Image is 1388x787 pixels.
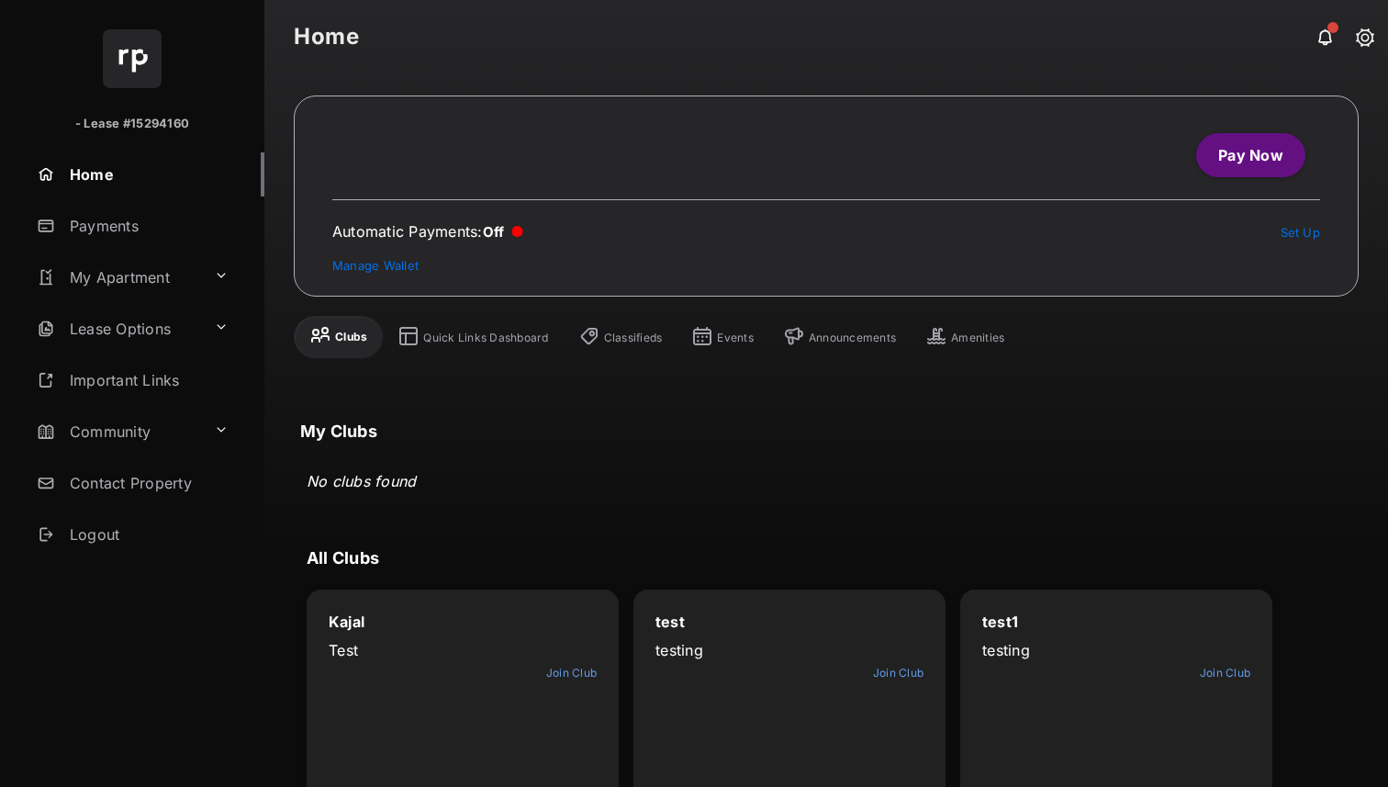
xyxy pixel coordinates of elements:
a: Manage Wallet [332,258,419,273]
div: test [655,612,685,632]
div: Automatic Payments : [332,222,523,241]
a: Clubs [309,324,367,350]
a: Important Links [29,358,236,402]
div: Amenities [951,331,1004,345]
div: Clubs [335,330,367,344]
img: svg+xml;base64,PHN2ZyB4bWxucz0iaHR0cDovL3d3dy53My5vcmcvMjAwMC9zdmciIHdpZHRoPSI2NCIgaGVpZ2h0PSI2NC... [103,29,162,88]
a: Announcements [783,325,896,351]
div: My Clubs [300,422,1352,441]
a: Set Up [1281,225,1321,240]
span: Join Club [873,666,923,680]
a: My Apartment [29,255,207,299]
a: Logout [29,512,264,557]
strong: Home [294,26,359,48]
div: Classifieds [604,331,663,345]
a: Home [29,152,264,197]
a: Community [29,410,207,454]
span: Off [483,223,505,241]
div: All Clubs [307,548,1346,568]
a: Lease Options [29,307,207,351]
a: Contact Property [29,461,264,505]
a: Amenities [925,325,1004,351]
div: Quick Links Dashboard [423,331,548,345]
div: test1 [982,612,1018,632]
div: testing [655,639,703,661]
p: - Lease #15294160 [75,115,189,133]
div: testing [982,639,1030,661]
a: Classifieds [578,325,663,351]
span: Join Club [1200,666,1250,680]
p: No clubs found [307,470,416,492]
a: Events [691,325,754,351]
a: Quick Links Dashboard [397,325,548,351]
div: Announcements [809,331,896,345]
div: Kajal [329,612,364,632]
div: Test [329,639,358,661]
a: Payments [29,204,264,248]
div: Events [717,331,754,345]
span: Join Club [546,666,597,680]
